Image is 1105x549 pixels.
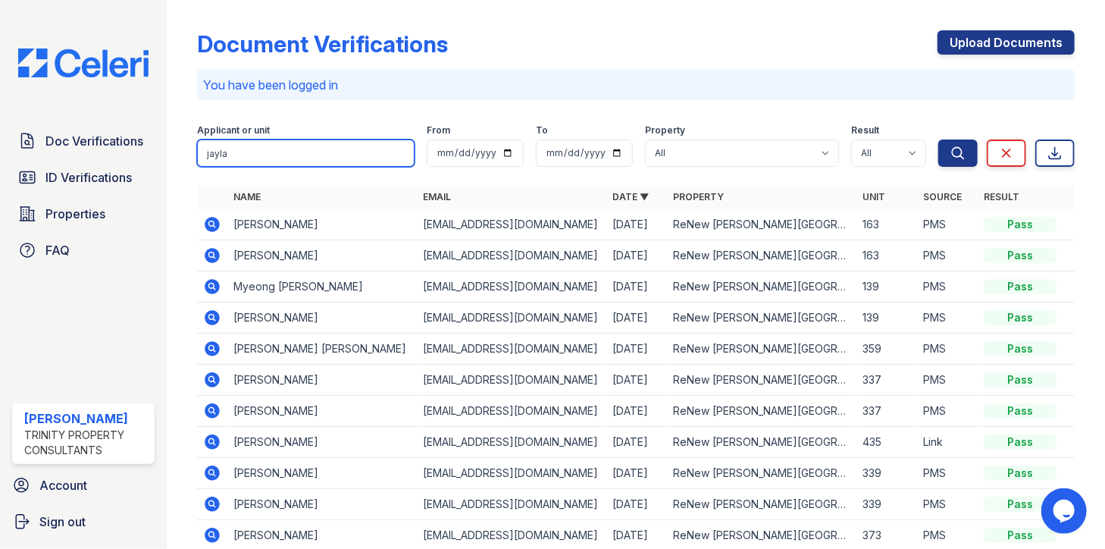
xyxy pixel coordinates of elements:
td: [PERSON_NAME] [227,365,417,396]
td: [DATE] [606,365,667,396]
a: Upload Documents [938,30,1075,55]
span: ID Verifications [45,168,132,187]
input: Search by name, email, or unit number [197,140,415,167]
td: [EMAIL_ADDRESS][DOMAIN_NAME] [417,271,606,303]
td: [EMAIL_ADDRESS][DOMAIN_NAME] [417,209,606,240]
a: Name [233,191,261,202]
div: [PERSON_NAME] [24,409,149,428]
label: Property [645,124,685,136]
div: Pass [984,434,1056,450]
td: PMS [917,334,978,365]
td: ReNew [PERSON_NAME][GEOGRAPHIC_DATA] [667,240,856,271]
a: Unit [862,191,885,202]
td: [EMAIL_ADDRESS][DOMAIN_NAME] [417,458,606,489]
td: PMS [917,303,978,334]
td: [DATE] [606,489,667,520]
td: PMS [917,271,978,303]
td: [PERSON_NAME] [227,489,417,520]
td: [PERSON_NAME] [227,209,417,240]
td: PMS [917,365,978,396]
a: Source [923,191,962,202]
td: 337 [856,396,917,427]
td: PMS [917,240,978,271]
td: [DATE] [606,271,667,303]
td: [DATE] [606,458,667,489]
div: Trinity Property Consultants [24,428,149,458]
td: [EMAIL_ADDRESS][DOMAIN_NAME] [417,365,606,396]
td: 163 [856,209,917,240]
td: 339 [856,489,917,520]
td: [DATE] [606,334,667,365]
td: [EMAIL_ADDRESS][DOMAIN_NAME] [417,489,606,520]
div: Pass [984,372,1056,387]
td: ReNew [PERSON_NAME][GEOGRAPHIC_DATA] [667,209,856,240]
div: Pass [984,403,1056,419]
span: FAQ [45,241,70,259]
div: Document Verifications [197,30,448,58]
a: Email [423,191,451,202]
td: 359 [856,334,917,365]
td: ReNew [PERSON_NAME][GEOGRAPHIC_DATA] [667,458,856,489]
td: [EMAIL_ADDRESS][DOMAIN_NAME] [417,240,606,271]
a: Account [6,470,161,500]
div: Pass [984,341,1056,356]
label: Applicant or unit [197,124,270,136]
td: [DATE] [606,396,667,427]
td: ReNew [PERSON_NAME][GEOGRAPHIC_DATA] [667,303,856,334]
a: ID Verifications [12,162,155,193]
td: [PERSON_NAME] [227,303,417,334]
td: 139 [856,303,917,334]
td: [DATE] [606,240,667,271]
td: [PERSON_NAME] [227,427,417,458]
td: [DATE] [606,427,667,458]
span: Account [39,476,87,494]
td: ReNew [PERSON_NAME][GEOGRAPHIC_DATA] [667,427,856,458]
label: Result [851,124,879,136]
td: [DATE] [606,303,667,334]
div: Pass [984,279,1056,294]
a: Properties [12,199,155,229]
td: ReNew [PERSON_NAME][GEOGRAPHIC_DATA] [667,489,856,520]
td: PMS [917,458,978,489]
td: 139 [856,271,917,303]
iframe: chat widget [1041,488,1090,534]
td: Myeong [PERSON_NAME] [227,271,417,303]
td: Link [917,427,978,458]
td: [EMAIL_ADDRESS][DOMAIN_NAME] [417,427,606,458]
td: [EMAIL_ADDRESS][DOMAIN_NAME] [417,334,606,365]
td: 163 [856,240,917,271]
td: ReNew [PERSON_NAME][GEOGRAPHIC_DATA] [667,271,856,303]
td: ReNew [PERSON_NAME][GEOGRAPHIC_DATA] [667,334,856,365]
td: ReNew [PERSON_NAME][GEOGRAPHIC_DATA] [667,396,856,427]
label: To [536,124,548,136]
td: PMS [917,396,978,427]
td: [PERSON_NAME] [227,396,417,427]
div: Pass [984,497,1056,512]
div: Pass [984,248,1056,263]
td: 435 [856,427,917,458]
div: Pass [984,310,1056,325]
div: Pass [984,528,1056,543]
a: Sign out [6,507,161,537]
span: Properties [45,205,105,223]
td: ReNew [PERSON_NAME][GEOGRAPHIC_DATA] [667,365,856,396]
img: CE_Logo_Blue-a8612792a0a2168367f1c8372b55b34899dd931a85d93a1a3d3e32e68fde9ad4.png [6,49,161,77]
td: PMS [917,489,978,520]
a: Doc Verifications [12,126,155,156]
label: From [427,124,450,136]
div: Pass [984,466,1056,481]
td: 339 [856,458,917,489]
td: PMS [917,209,978,240]
a: Result [984,191,1019,202]
a: FAQ [12,235,155,265]
td: 337 [856,365,917,396]
a: Property [673,191,724,202]
td: [EMAIL_ADDRESS][DOMAIN_NAME] [417,303,606,334]
td: [EMAIL_ADDRESS][DOMAIN_NAME] [417,396,606,427]
span: Doc Verifications [45,132,143,150]
td: [DATE] [606,209,667,240]
td: [PERSON_NAME] [PERSON_NAME] [227,334,417,365]
div: Pass [984,217,1056,232]
td: [PERSON_NAME] [227,458,417,489]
